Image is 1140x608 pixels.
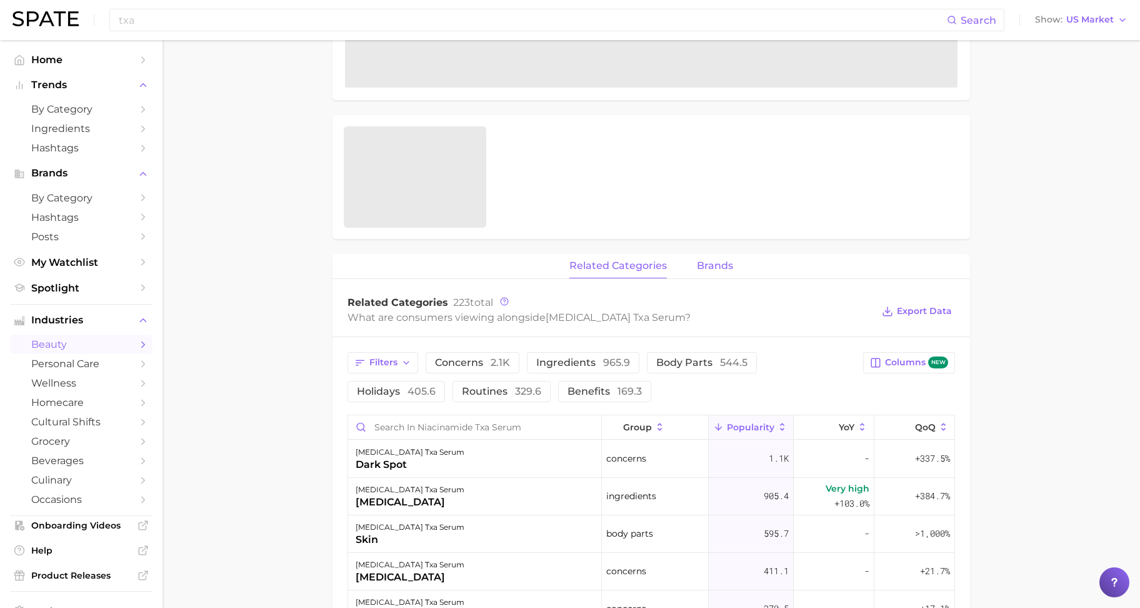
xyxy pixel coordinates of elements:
span: Trends [31,79,131,91]
span: 544.5 [720,357,747,368]
span: body parts [656,358,747,368]
span: beverages [31,455,131,467]
div: [MEDICAL_DATA] txa serum [356,557,464,572]
a: Hashtags [10,138,152,158]
span: 405.6 [407,385,436,397]
div: What are consumers viewing alongside ? [347,309,872,326]
button: [MEDICAL_DATA] txa serumskinbody parts595.7->1,000% [348,515,954,553]
a: beverages [10,451,152,470]
span: Home [31,54,131,66]
span: Columns [885,357,948,368]
input: Search in niacinamide txa serum [348,415,601,439]
a: Help [10,541,152,560]
span: related categories [569,260,667,271]
span: brands [697,260,733,271]
a: by Category [10,99,152,119]
span: group [623,422,652,432]
span: Posts [31,231,131,243]
span: Brands [31,168,131,179]
span: Help [31,545,131,556]
span: Very high [826,481,869,496]
button: Columnsnew [863,352,955,373]
span: - [864,564,869,579]
span: grocery [31,435,131,447]
span: holidays [357,387,436,397]
span: 1.1k [769,451,789,466]
span: occasions [31,494,131,505]
img: SPATE [12,11,79,26]
button: QoQ [874,415,954,440]
span: Industries [31,315,131,326]
a: homecare [10,393,152,412]
div: [MEDICAL_DATA] [356,570,464,585]
button: group [602,415,708,440]
span: cultural shifts [31,416,131,428]
span: Search [961,14,996,26]
a: occasions [10,490,152,509]
span: 411.1 [764,564,789,579]
span: Popularity [727,422,774,432]
span: 965.9 [603,357,630,368]
span: Product Releases [31,570,131,581]
div: skin [356,532,464,547]
span: concerns [606,564,646,579]
div: [MEDICAL_DATA] txa serum [356,520,464,535]
span: routines [462,387,541,397]
span: 2.1k [491,357,510,368]
span: +103.0% [834,496,869,511]
span: Hashtags [31,211,131,223]
a: Hashtags [10,208,152,227]
span: 595.7 [764,526,789,541]
span: new [928,357,948,368]
span: wellness [31,377,131,389]
button: Brands [10,164,152,183]
span: 169.3 [617,385,642,397]
span: My Watchlist [31,256,131,268]
span: benefits [567,387,642,397]
a: Onboarding Videos [10,516,152,535]
span: Ingredients [31,123,131,134]
a: culinary [10,470,152,490]
span: homecare [31,397,131,408]
span: beauty [31,338,131,350]
button: [MEDICAL_DATA] txa serumdark spotconcerns1.1k-+337.5% [348,440,954,478]
span: YoY [839,422,854,432]
button: [MEDICAL_DATA] txa serum[MEDICAL_DATA]concerns411.1-+21.7% [348,553,954,590]
span: +337.5% [915,451,950,466]
input: Search here for a brand, industry, or ingredient [117,9,947,31]
a: grocery [10,432,152,451]
a: personal care [10,354,152,373]
span: Hashtags [31,142,131,154]
span: +384.7% [915,489,950,504]
button: [MEDICAL_DATA] txa serum[MEDICAL_DATA]ingredients905.4Very high+103.0%+384.7% [348,478,954,515]
button: Export Data [879,303,955,320]
a: Home [10,50,152,69]
a: Spotlight [10,278,152,298]
span: concerns [435,358,510,368]
span: 223 [453,296,470,308]
button: Trends [10,76,152,94]
button: ShowUS Market [1032,12,1131,28]
span: Show [1035,16,1062,23]
span: ingredients [536,358,630,368]
span: 329.6 [515,385,541,397]
span: - [864,451,869,466]
span: by Category [31,192,131,204]
span: by Category [31,103,131,115]
a: beauty [10,335,152,354]
span: - [864,526,869,541]
div: [MEDICAL_DATA] [356,495,464,510]
div: [MEDICAL_DATA] txa serum [356,482,464,497]
span: >1,000% [915,527,950,539]
span: QoQ [915,422,936,432]
span: 905.4 [764,489,789,504]
span: Related Categories [347,296,448,308]
a: by Category [10,188,152,208]
a: Ingredients [10,119,152,138]
button: Popularity [709,415,794,440]
span: total [453,296,493,308]
a: Posts [10,227,152,246]
a: cultural shifts [10,412,152,432]
button: Filters [347,352,418,373]
div: [MEDICAL_DATA] txa serum [356,445,464,460]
